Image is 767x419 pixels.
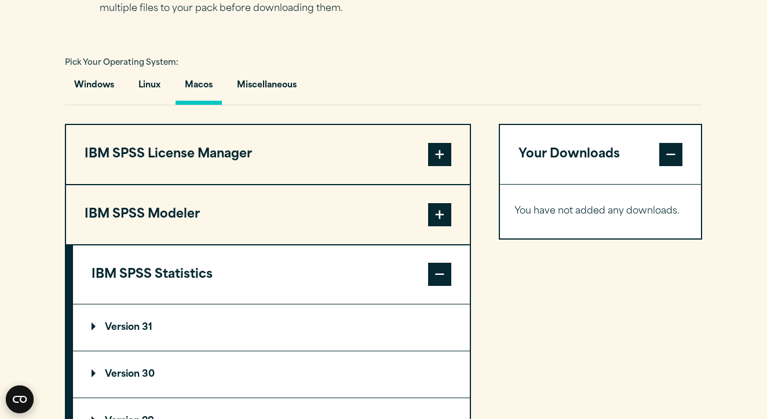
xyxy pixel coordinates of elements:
p: Version 30 [92,370,155,379]
button: IBM SPSS License Manager [66,125,470,184]
summary: Version 30 [73,351,470,398]
summary: Version 31 [73,304,470,351]
div: Your Downloads [500,184,701,238]
button: Macos [176,72,222,105]
button: IBM SPSS Modeler [66,185,470,244]
span: Pick Your Operating System: [65,59,178,67]
button: Windows [65,72,123,105]
button: IBM SPSS Statistics [73,245,470,304]
button: Linux [129,72,170,105]
button: Your Downloads [500,125,701,184]
p: You have not added any downloads. [514,203,686,220]
p: Version 31 [92,323,152,332]
button: Miscellaneous [228,72,306,105]
button: Open CMP widget [6,385,34,413]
